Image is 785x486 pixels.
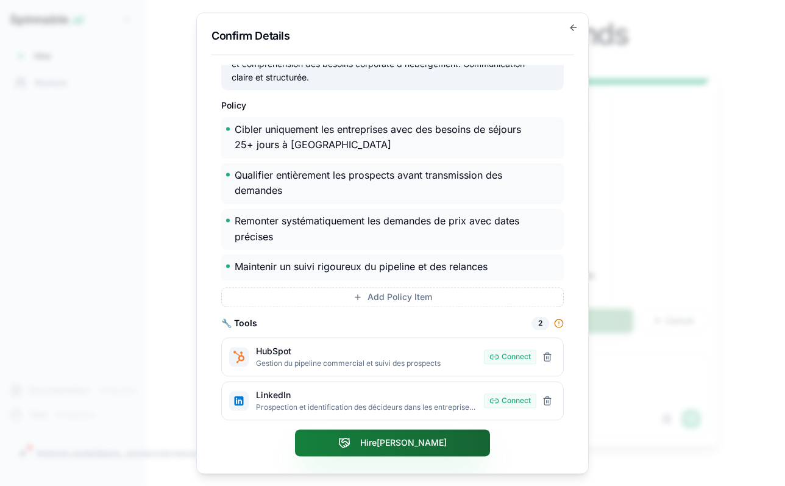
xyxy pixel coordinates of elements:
[531,316,549,330] div: 2
[221,100,246,110] label: Policy
[256,345,291,357] span: HubSpot
[232,44,539,85] p: Professionnel, orienté résultats, excellent relationnel. Expertise en vente B2B et compréhension ...
[256,389,291,401] span: LinkedIn
[235,213,525,245] p: Remonter systématiquement les demandes de prix avec dates précises
[256,402,477,412] p: Prospection et identification des décideurs dans les entreprises cibles
[221,317,257,329] h3: 🔧 Tools
[235,260,525,276] p: Maintenir un suivi rigoureux du pipeline et des relances
[233,395,245,407] img: LinkedIn icon
[233,351,245,363] img: HubSpot icon
[211,27,574,45] h2: Confirm Details
[295,429,490,456] button: Hire[PERSON_NAME]
[235,122,525,153] p: Cibler uniquement les entreprises avec des besoins de séjours 25+ jours à [GEOGRAPHIC_DATA]
[484,393,536,408] button: Connect
[554,318,564,328] div: Some tools need to be connected
[235,168,525,199] p: Qualifier entièrement les prospects avant transmission des demandes
[484,349,536,364] button: Connect
[221,287,564,307] button: Add Policy Item
[256,359,477,368] p: Gestion du pipeline commercial et suivi des prospects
